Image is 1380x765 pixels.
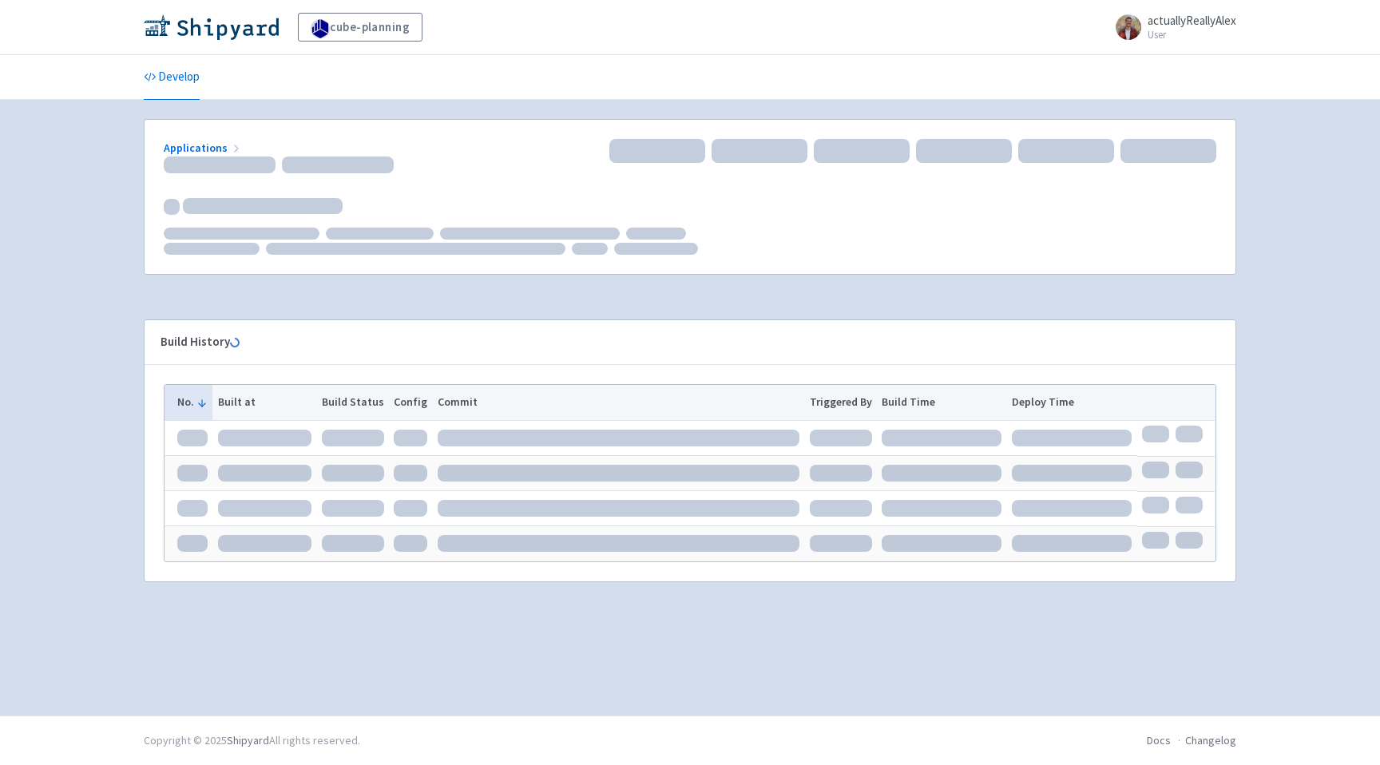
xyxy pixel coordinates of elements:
a: cube-planning [298,13,422,42]
th: Build Time [877,385,1007,420]
th: Build Status [316,385,389,420]
span: actuallyReallyAlex [1148,13,1236,28]
th: Commit [433,385,805,420]
th: Deploy Time [1007,385,1137,420]
a: Applications [164,141,243,155]
a: Changelog [1185,733,1236,747]
a: actuallyReallyAlex User [1106,14,1236,40]
button: No. [177,394,208,410]
th: Built at [212,385,316,420]
a: Shipyard [227,733,269,747]
small: User [1148,30,1236,40]
a: Docs [1147,733,1171,747]
img: Shipyard logo [144,14,279,40]
th: Triggered By [804,385,877,420]
div: Copyright © 2025 All rights reserved. [144,732,360,749]
a: Develop [144,55,200,100]
th: Config [389,385,433,420]
div: Build History [161,333,1194,351]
